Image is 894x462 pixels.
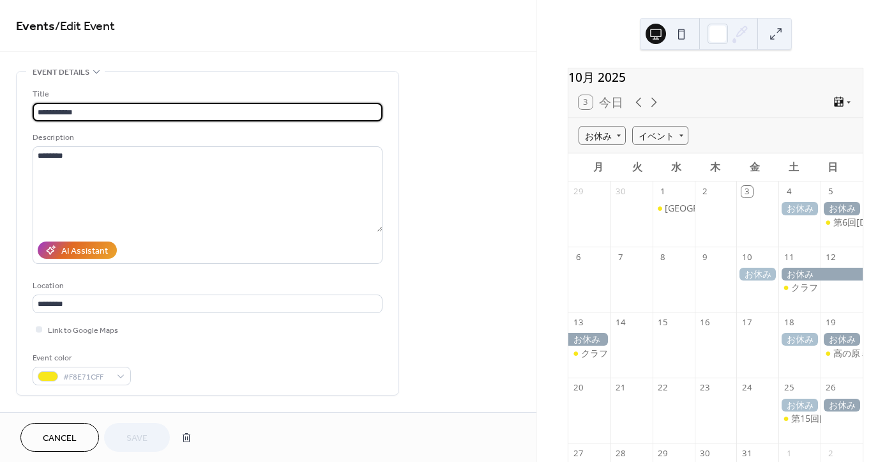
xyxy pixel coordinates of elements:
[665,202,755,215] div: [GEOGRAPHIC_DATA]
[657,186,669,197] div: 1
[821,216,863,229] div: 第6回東本願寺前マルシェ
[615,382,626,394] div: 21
[568,68,863,87] div: 10月 2025
[741,382,753,394] div: 24
[63,371,110,384] span: #F8E71CFF
[821,202,863,215] div: お休み
[825,382,837,394] div: 26
[573,186,584,197] div: 29
[783,382,794,394] div: 25
[38,242,117,259] button: AI Assistant
[33,279,380,293] div: Location
[741,186,753,197] div: 3
[617,153,656,181] div: 火
[20,423,99,452] button: Cancel
[783,251,794,263] div: 11
[33,351,128,365] div: Event color
[778,412,821,425] div: 第15回北山マルシェ
[778,281,821,294] div: クラフトマルシェin京都府立植物園
[657,251,669,263] div: 8
[33,131,380,144] div: Description
[657,447,669,459] div: 29
[774,153,813,181] div: 土
[33,88,380,101] div: Title
[741,251,753,263] div: 10
[699,251,711,263] div: 9
[573,317,584,328] div: 13
[615,317,626,328] div: 14
[825,317,837,328] div: 19
[825,447,837,459] div: 2
[778,202,821,215] div: お休み
[741,317,753,328] div: 17
[736,268,778,281] div: お休み
[615,251,626,263] div: 7
[579,153,617,181] div: 月
[581,347,752,360] div: クラフトマルシェin[GEOGRAPHIC_DATA]
[573,251,584,263] div: 6
[615,186,626,197] div: 30
[778,333,821,346] div: お休み
[615,447,626,459] div: 28
[653,202,695,215] div: 平安楽市
[573,447,584,459] div: 27
[657,382,669,394] div: 22
[568,333,610,346] div: お休み
[699,447,711,459] div: 30
[696,153,735,181] div: 木
[699,382,711,394] div: 23
[791,412,891,425] div: 第15回[PERSON_NAME]
[783,186,794,197] div: 4
[43,432,77,445] span: Cancel
[33,411,89,424] span: Date and time
[778,399,821,412] div: お休み
[821,399,863,412] div: お休み
[825,251,837,263] div: 12
[783,317,794,328] div: 18
[657,153,696,181] div: 水
[699,186,711,197] div: 2
[741,447,753,459] div: 31
[573,382,584,394] div: 20
[821,347,863,360] div: 高の原ミーツ 第30回
[821,333,863,346] div: お休み
[61,245,108,258] div: AI Assistant
[568,347,610,360] div: クラフトマルシェin京都府立植物園
[814,153,852,181] div: 日
[16,14,55,39] a: Events
[783,447,794,459] div: 1
[825,186,837,197] div: 5
[699,317,711,328] div: 16
[778,268,863,281] div: お休み
[55,14,115,39] span: / Edit Event
[48,324,118,337] span: Link to Google Maps
[735,153,774,181] div: 金
[657,317,669,328] div: 15
[33,66,89,79] span: Event details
